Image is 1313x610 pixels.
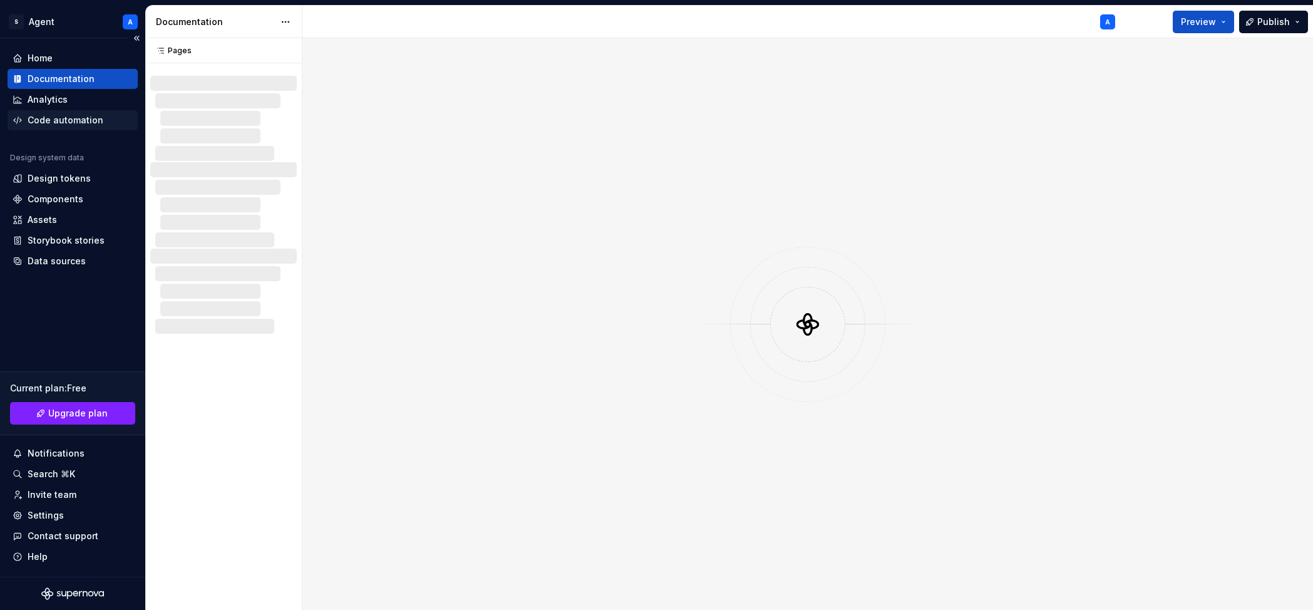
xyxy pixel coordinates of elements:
[1239,11,1308,33] button: Publish
[28,468,75,480] div: Search ⌘K
[10,402,135,425] button: Upgrade plan
[28,214,57,226] div: Assets
[8,69,138,89] a: Documentation
[41,587,104,600] svg: Supernova Logo
[28,509,64,522] div: Settings
[8,485,138,505] a: Invite team
[150,46,192,56] div: Pages
[8,547,138,567] button: Help
[1257,16,1290,28] span: Publish
[10,382,135,395] div: Current plan : Free
[8,110,138,130] a: Code automation
[28,93,68,106] div: Analytics
[8,464,138,484] button: Search ⌘K
[8,189,138,209] a: Components
[28,73,95,85] div: Documentation
[28,52,53,65] div: Home
[1173,11,1234,33] button: Preview
[8,90,138,110] a: Analytics
[28,234,105,247] div: Storybook stories
[29,16,54,28] div: Agent
[28,530,98,542] div: Contact support
[8,168,138,189] a: Design tokens
[28,489,76,501] div: Invite team
[3,8,143,35] button: SAgentA
[128,17,133,27] div: A
[8,526,138,546] button: Contact support
[28,551,48,563] div: Help
[8,251,138,271] a: Data sources
[8,230,138,251] a: Storybook stories
[9,14,24,29] div: S
[28,114,103,127] div: Code automation
[48,407,108,420] span: Upgrade plan
[28,193,83,205] div: Components
[28,172,91,185] div: Design tokens
[8,210,138,230] a: Assets
[8,443,138,463] button: Notifications
[8,505,138,525] a: Settings
[128,29,145,47] button: Collapse sidebar
[156,16,274,28] div: Documentation
[8,48,138,68] a: Home
[28,447,85,460] div: Notifications
[10,153,84,163] div: Design system data
[28,255,86,267] div: Data sources
[1105,17,1110,27] div: A
[1181,16,1216,28] span: Preview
